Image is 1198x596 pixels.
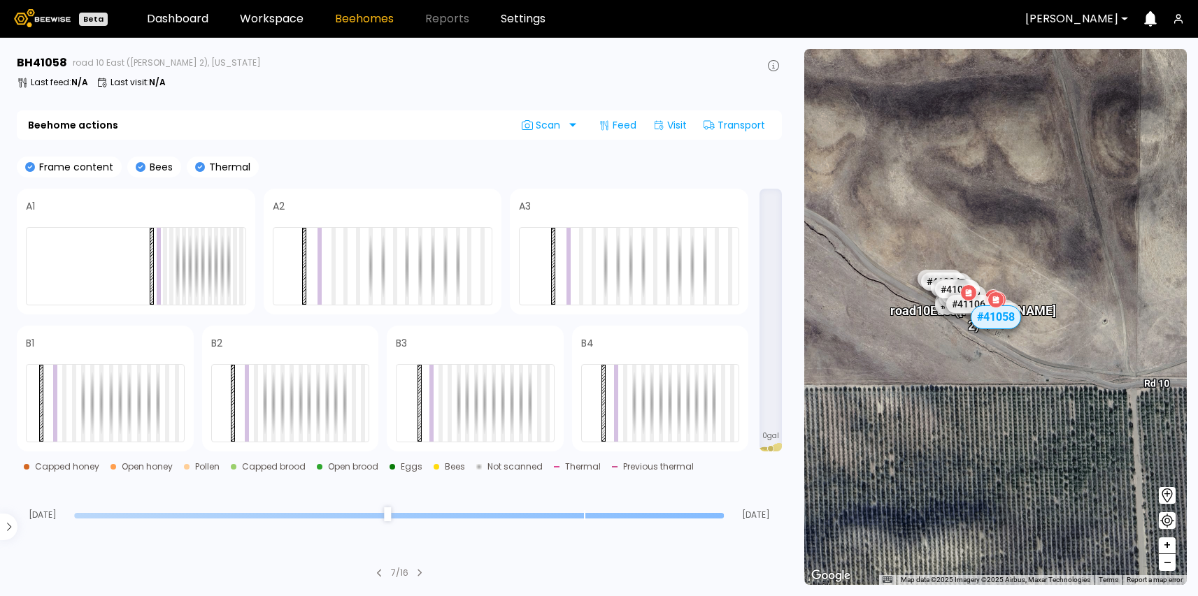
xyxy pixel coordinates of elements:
div: Previous thermal [623,463,694,471]
h4: A3 [519,201,531,211]
a: Workspace [240,13,304,24]
span: [DATE] [730,511,782,519]
div: Capped honey [35,463,99,471]
div: # 41063 [917,269,962,287]
a: Beehomes [335,13,394,24]
button: – [1159,554,1176,571]
h4: B2 [211,338,222,348]
img: Beewise logo [14,9,71,27]
span: [DATE] [17,511,69,519]
span: road 10 East ([PERSON_NAME] 2), [US_STATE] [73,59,261,67]
div: Open honey [122,463,173,471]
p: Thermal [205,162,250,172]
a: Dashboard [147,13,208,24]
h4: B4 [581,338,594,348]
div: # 41076 [935,279,980,298]
img: Google [808,567,854,585]
a: Settings [501,13,545,24]
div: 7 / 16 [391,567,408,579]
button: Keyboard shortcuts [883,575,892,585]
p: Last feed : [31,78,88,87]
button: + [1159,537,1176,554]
p: Bees [145,162,173,172]
div: road 10 East ([PERSON_NAME] 2) [890,288,1056,332]
div: Capped brood [242,463,306,471]
h3: BH 41058 [17,57,67,68]
span: 0 gal [762,433,779,439]
div: Pollen [195,463,220,471]
b: N/A [149,76,166,88]
h4: A1 [26,201,35,211]
div: # 41106 [946,295,990,313]
h4: A2 [273,201,285,211]
h4: B3 [396,338,407,348]
span: Map data ©2025 Imagery ©2025 Airbus, Maxar Technologies [901,576,1090,583]
b: N/A [71,76,88,88]
div: # 41054 [934,293,979,311]
div: Beta [79,13,108,26]
a: Open this area in Google Maps (opens a new window) [808,567,854,585]
span: – [1164,554,1171,572]
span: + [1163,537,1171,554]
div: # 41034 [920,272,965,291]
div: Visit [648,114,692,136]
div: Thermal [565,463,601,471]
div: Transport [698,114,771,136]
a: Report a map error [1127,576,1183,583]
h4: B1 [26,338,34,348]
div: # 41058 [970,305,1020,329]
a: Terms (opens in new tab) [1099,576,1118,583]
div: # 41127 [935,296,980,314]
b: Beehome actions [28,120,118,130]
p: Last visit : [110,78,166,87]
span: Scan [522,119,565,131]
div: Not scanned [487,463,543,471]
span: Reports [425,13,469,24]
div: # 41024 [930,278,975,296]
p: Frame content [35,162,113,172]
div: Bees [445,463,465,471]
div: Open brood [328,463,378,471]
div: Feed [593,114,642,136]
div: Eggs [401,463,422,471]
